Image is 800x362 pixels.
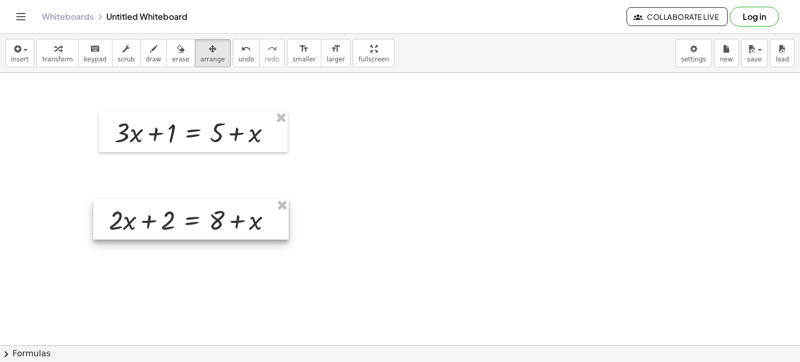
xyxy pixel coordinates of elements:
[741,39,768,67] button: save
[84,56,107,63] span: keypad
[287,39,321,67] button: format_sizesmaller
[11,56,29,63] span: insert
[172,56,189,63] span: erase
[42,56,73,63] span: transform
[112,39,141,67] button: scrub
[681,56,706,63] span: settings
[259,39,285,67] button: redoredo
[267,43,277,55] i: redo
[146,56,161,63] span: draw
[331,43,341,55] i: format_size
[42,11,94,22] a: Whiteboards
[118,56,135,63] span: scrub
[714,39,739,67] button: new
[166,39,195,67] button: erase
[730,7,779,27] button: Log in
[770,39,795,67] button: load
[36,39,79,67] button: transform
[233,39,260,67] button: undoundo
[241,43,251,55] i: undo
[321,39,351,67] button: format_sizelarger
[239,56,254,63] span: undo
[635,12,719,21] span: Collaborate Live
[195,39,231,67] button: arrange
[327,56,345,63] span: larger
[12,8,29,25] button: Toggle navigation
[776,56,789,63] span: load
[720,56,733,63] span: new
[747,56,761,63] span: save
[90,43,100,55] i: keyboard
[140,39,167,67] button: draw
[353,39,394,67] button: fullscreen
[627,7,728,26] button: Collaborate Live
[201,56,225,63] span: arrange
[299,43,309,55] i: format_size
[358,56,389,63] span: fullscreen
[5,39,34,67] button: insert
[265,56,279,63] span: redo
[293,56,316,63] span: smaller
[676,39,712,67] button: settings
[78,39,113,67] button: keyboardkeypad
